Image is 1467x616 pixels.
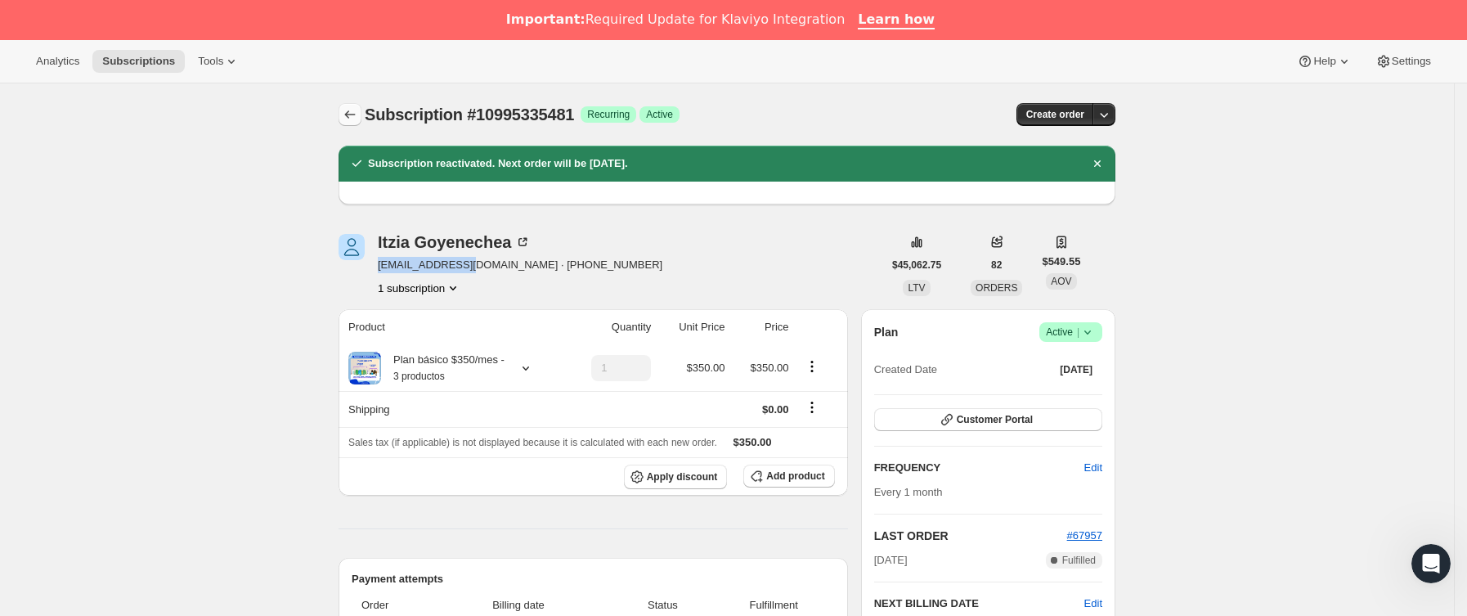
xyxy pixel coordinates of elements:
[1411,544,1451,583] iframe: Intercom live chat
[882,254,951,277] button: $45,062.75
[874,596,1084,612] h2: NEXT BILLING DATE
[1067,528,1102,544] button: #67957
[624,465,728,489] button: Apply discount
[656,309,729,345] th: Unit Price
[564,309,656,345] th: Quantity
[743,465,834,488] button: Add product
[874,528,1067,544] h2: LAST ORDER
[1050,358,1102,381] button: [DATE]
[799,357,825,375] button: Product actions
[368,155,628,172] h2: Subscription reactivated. Next order will be [DATE].
[36,55,79,68] span: Analytics
[799,398,825,416] button: Shipping actions
[1051,276,1071,287] span: AOV
[874,552,908,569] span: [DATE]
[874,408,1102,431] button: Customer Portal
[957,413,1033,426] span: Customer Portal
[874,460,1084,476] h2: FREQUENCY
[378,234,531,250] div: Itzia Goyenechea
[991,259,1002,272] span: 82
[1077,326,1079,339] span: |
[348,437,717,448] span: Sales tax (if applicable) is not displayed because it is calculated with each new order.
[365,106,574,124] span: Subscription #10995335481
[339,309,564,345] th: Product
[1026,108,1084,121] span: Create order
[1084,460,1102,476] span: Edit
[646,108,673,121] span: Active
[198,55,223,68] span: Tools
[352,571,835,587] h2: Payment attempts
[339,391,564,427] th: Shipping
[1046,324,1096,340] span: Active
[378,257,662,273] span: [EMAIL_ADDRESS][DOMAIN_NAME] · [PHONE_NUMBER]
[762,403,789,416] span: $0.00
[1086,152,1109,175] button: Descartar notificación
[339,103,361,126] button: Subscriptions
[1060,363,1092,376] span: [DATE]
[766,470,824,483] span: Add product
[348,352,381,384] img: product img
[858,11,935,29] a: Learn how
[730,309,794,345] th: Price
[981,254,1012,277] button: 82
[733,436,772,448] span: $350.00
[1074,455,1112,481] button: Edit
[102,55,175,68] span: Subscriptions
[1366,50,1441,73] button: Settings
[723,597,825,614] span: Fulfillment
[1062,554,1096,567] span: Fulfilled
[1392,55,1431,68] span: Settings
[378,280,461,296] button: Product actions
[92,50,185,73] button: Subscriptions
[381,352,505,384] div: Plan básico $350/mes -
[1313,55,1335,68] span: Help
[874,486,943,498] span: Every 1 month
[976,282,1017,294] span: ORDERS
[339,234,365,260] span: Itzia Goyenechea
[1067,529,1102,542] a: #67957
[434,597,603,614] span: Billing date
[1084,596,1102,612] button: Edit
[506,11,585,27] b: Important:
[892,259,941,272] span: $45,062.75
[647,470,718,483] span: Apply discount
[612,597,713,614] span: Status
[393,371,445,382] small: 3 productos
[908,282,925,294] span: LTV
[1016,103,1094,126] button: Create order
[188,50,249,73] button: Tools
[1042,254,1080,270] span: $549.55
[506,11,845,28] div: Required Update for Klaviyo Integration
[751,362,789,374] span: $350.00
[1287,50,1362,73] button: Help
[26,50,89,73] button: Analytics
[687,362,725,374] span: $350.00
[874,362,937,378] span: Created Date
[587,108,630,121] span: Recurring
[874,324,899,340] h2: Plan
